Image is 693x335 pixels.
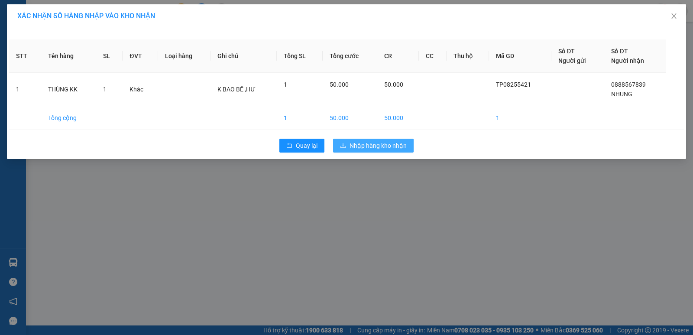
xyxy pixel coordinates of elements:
span: TÂM [46,47,61,55]
td: 1 [9,73,41,106]
span: 50.000 [384,81,403,88]
span: VP Cầu Kè - [18,17,68,25]
strong: BIÊN NHẬN GỬI HÀNG [29,5,100,13]
th: Loại hàng [158,39,210,73]
span: XÁC NHẬN SỐ HÀNG NHẬP VÀO KHO NHẬN [17,12,155,20]
th: SL [96,39,123,73]
span: download [340,143,346,150]
span: 0888567839 [611,81,646,88]
td: 50.000 [323,106,377,130]
span: 1 [103,86,107,93]
span: Nhập hàng kho nhận [350,141,407,150]
th: Mã GD [489,39,551,73]
span: Quay lại [296,141,317,150]
th: ĐVT [123,39,158,73]
button: Close [662,4,686,29]
td: THÙNG KK [41,73,96,106]
span: Người gửi [558,57,586,64]
span: Người nhận [611,57,644,64]
span: close [670,13,677,20]
th: CR [377,39,419,73]
th: Ghi chú [210,39,277,73]
span: 0936339715 - [3,47,61,55]
td: 50.000 [377,106,419,130]
span: 50.000 [330,81,349,88]
span: K BAO BỂ ,HƯ [217,86,256,93]
span: NHUNG [611,91,632,98]
p: NHẬN: [3,29,126,46]
span: rollback [286,143,292,150]
span: VP [PERSON_NAME] ([GEOGRAPHIC_DATA]) [3,29,87,46]
span: Số ĐT [558,48,575,55]
th: STT [9,39,41,73]
p: GỬI: [3,17,126,25]
span: TP08255421 [496,81,531,88]
button: downloadNhập hàng kho nhận [333,139,414,153]
th: Thu hộ [447,39,489,73]
td: Tổng cộng [41,106,96,130]
th: CC [419,39,447,73]
span: 1 [284,81,287,88]
td: 1 [277,106,323,130]
span: Số ĐT [611,48,628,55]
th: Tên hàng [41,39,96,73]
td: 1 [489,106,551,130]
span: CHA [54,17,68,25]
span: GIAO: [3,56,21,65]
th: Tổng cước [323,39,377,73]
button: rollbackQuay lại [279,139,324,153]
td: Khác [123,73,158,106]
th: Tổng SL [277,39,323,73]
